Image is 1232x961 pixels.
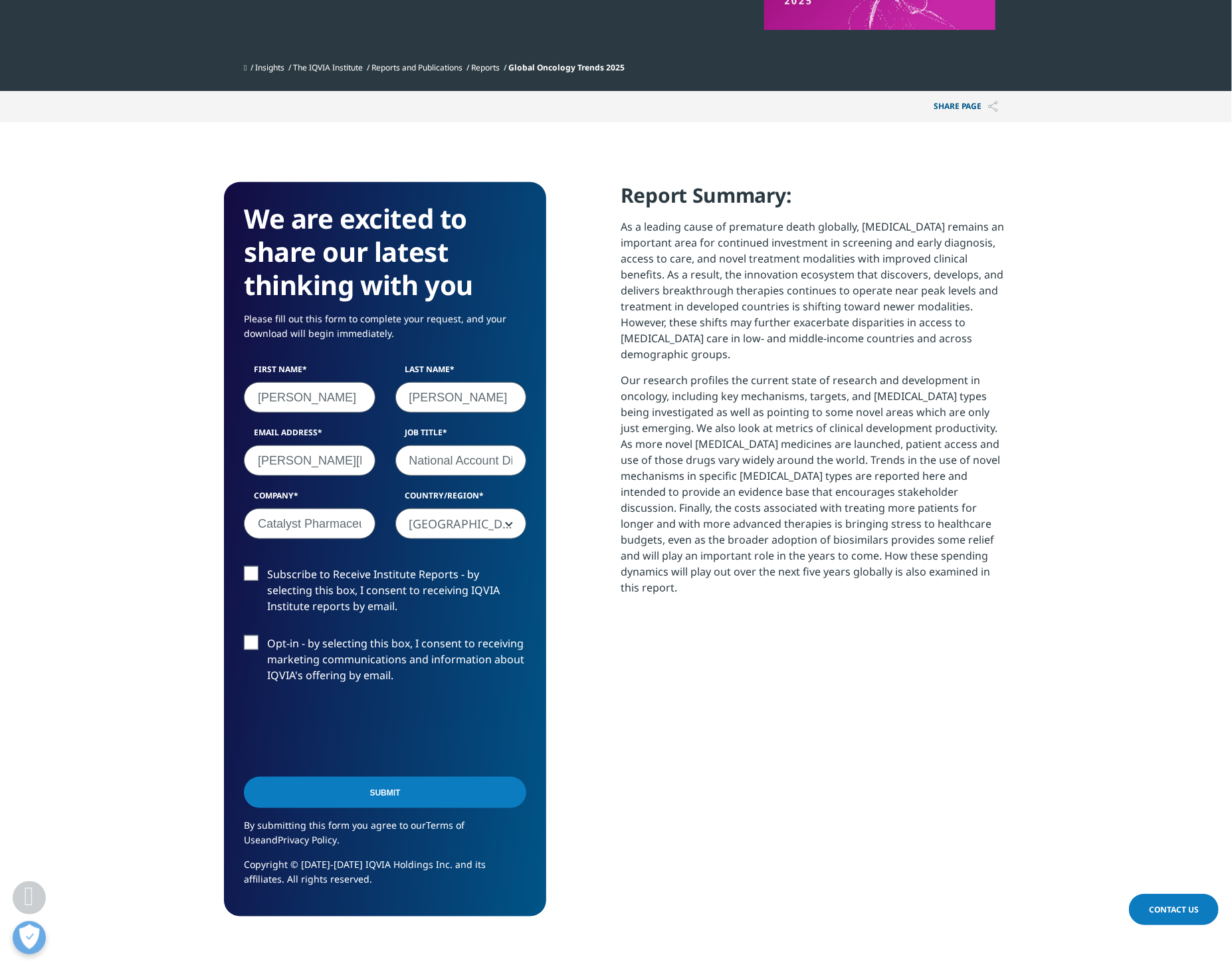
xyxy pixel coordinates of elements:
p: Please fill out this form to complete your request, and your download will begin immediately. [244,312,526,351]
span: Global Oncology Trends 2025 [508,62,625,73]
h3: We are excited to share our latest thinking with you [244,202,526,302]
label: Company [244,490,375,508]
label: Country/Region [395,490,527,508]
span: United States [396,509,526,540]
p: Share PAGE [924,91,1008,122]
a: Contact Us [1129,894,1219,925]
label: Last Name [395,364,527,382]
label: First Name [244,364,375,382]
a: Insights [255,62,284,73]
label: Subscribe to Receive Institute Reports - by selecting this box, I consent to receiving IQVIA Inst... [244,566,526,621]
input: Submit [244,777,526,808]
a: Reports [471,62,500,73]
a: The IQVIA Institute [293,62,363,73]
label: Email Address [244,427,375,445]
p: By submitting this form you agree to our and . [244,818,526,857]
a: Reports and Publications [371,62,462,73]
label: Job Title [395,427,527,445]
p: Copyright © [DATE]-[DATE] IQVIA Holdings Inc. and its affiliates. All rights reserved. [244,857,526,897]
span: Contact Us [1149,904,1199,915]
a: Privacy Policy [278,833,337,846]
iframe: reCAPTCHA [244,704,446,756]
button: Open Preferences [13,921,46,954]
h4: Report Summary: [621,182,1008,219]
button: Share PAGEShare PAGE [924,91,1008,122]
span: United States [395,508,527,539]
p: As a leading cause of premature death globally, [MEDICAL_DATA] remains an important area for cont... [621,219,1008,372]
img: Share PAGE [988,101,998,112]
label: Opt-in - by selecting this box, I consent to receiving marketing communications and information a... [244,635,526,691]
p: Our research profiles the current state of research and development in oncology, including key me... [621,372,1008,605]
